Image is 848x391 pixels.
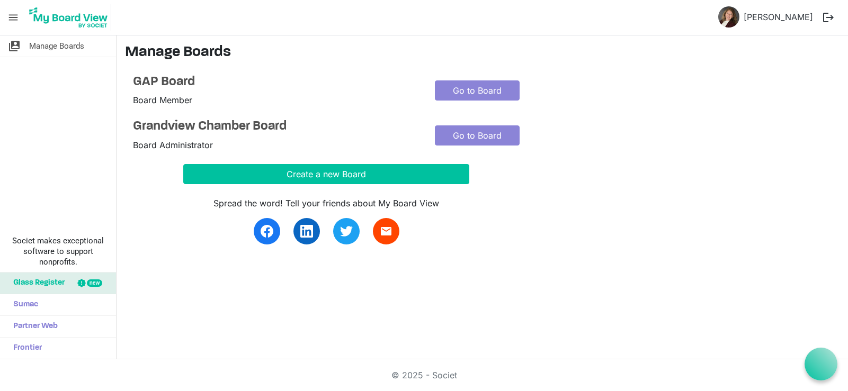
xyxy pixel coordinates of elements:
[380,225,392,238] span: email
[5,235,111,267] span: Societ makes exceptional software to support nonprofits.
[718,6,739,28] img: tJbYfo1-xh57VIH1gYN_mKnMRz4si02OYbcVZkzlKCxTqCbmiLbIdHyFreohGWq5yUaoa5ScBmu14Z88-zQ12Q_thumb.png
[261,225,273,238] img: facebook.svg
[8,338,42,359] span: Frontier
[133,95,192,105] span: Board Member
[26,4,111,31] img: My Board View Logo
[8,316,58,337] span: Partner Web
[183,197,469,210] div: Spread the word! Tell your friends about My Board View
[125,44,840,62] h3: Manage Boards
[8,272,65,294] span: Glass Register
[87,279,102,287] div: new
[435,80,520,101] a: Go to Board
[29,35,84,57] span: Manage Boards
[739,6,817,28] a: [PERSON_NAME]
[133,75,419,90] a: GAP Board
[133,119,419,134] a: Grandview Chamber Board
[133,140,213,150] span: Board Administrator
[391,370,457,380] a: © 2025 - Societ
[3,7,23,28] span: menu
[435,125,520,146] a: Go to Board
[183,164,469,184] button: Create a new Board
[340,225,353,238] img: twitter.svg
[373,218,399,244] a: email
[26,4,115,31] a: My Board View Logo
[8,294,38,315] span: Sumac
[817,6,840,29] button: logout
[300,225,313,238] img: linkedin.svg
[8,35,21,57] span: switch_account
